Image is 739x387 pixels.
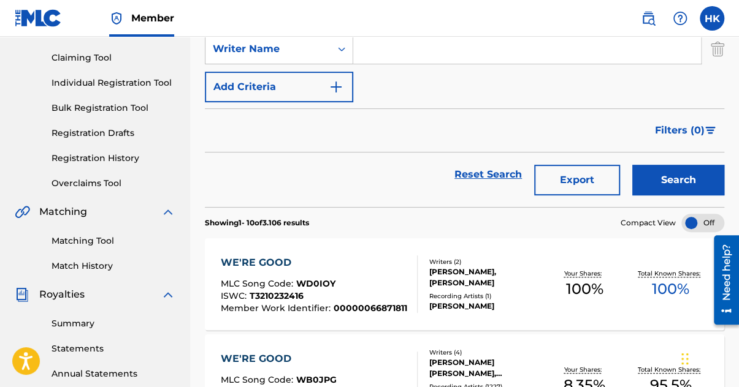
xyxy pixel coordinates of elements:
[429,291,541,301] div: Recording Artists ( 1 )
[52,367,175,380] a: Annual Statements
[564,365,605,374] p: Your Shares:
[565,278,603,300] span: 100 %
[220,278,296,289] span: MLC Song Code :
[15,9,62,27] img: MLC Logo
[109,11,124,26] img: Top Rightsholder
[429,301,541,312] div: [PERSON_NAME]
[632,165,724,195] button: Search
[220,351,373,366] div: WE'RE GOOD
[711,34,724,64] img: Delete Criterion
[52,77,175,89] a: Individual Registration Tool
[564,269,605,278] p: Your Shares:
[52,260,175,272] a: Match History
[678,328,739,387] div: Chat-widget
[213,42,323,56] div: Writer Name
[638,269,703,278] p: Total Known Shares:
[641,11,656,26] img: search
[636,6,661,31] a: Public Search
[655,123,705,138] span: Filters ( 0 )
[52,177,175,190] a: Overclaims Tool
[429,257,541,266] div: Writers ( 2 )
[668,6,692,31] div: Help
[52,127,175,140] a: Registration Drafts
[700,6,724,31] div: User Menu
[220,302,333,314] span: Member Work Identifier :
[429,266,541,288] div: [PERSON_NAME], [PERSON_NAME]
[161,205,175,219] img: expand
[131,11,174,25] span: Member
[705,127,716,134] img: filter
[52,342,175,355] a: Statements
[52,102,175,115] a: Bulk Registration Tool
[296,278,335,289] span: WD0IOY
[429,348,541,357] div: Writers ( 4 )
[220,255,407,270] div: WE'RE GOOD
[249,290,303,301] span: T3210232416
[220,374,296,385] span: MLC Song Code :
[705,230,739,329] iframe: Resource Center
[205,238,724,330] a: WE'RE GOODMLC Song Code:WD0IOYISWC:T3210232416Member Work Identifier:00000066871811Writers (2)[PE...
[205,217,309,228] p: Showing 1 - 10 of 3.106 results
[678,328,739,387] iframe: Chat Widget
[39,287,85,302] span: Royalties
[333,302,407,314] span: 00000066871811
[429,357,541,379] div: [PERSON_NAME] [PERSON_NAME], [PERSON_NAME], [PERSON_NAME], [PERSON_NAME] [PERSON_NAME]
[673,11,687,26] img: help
[681,340,689,377] div: Træk
[652,278,689,300] span: 100 %
[15,205,30,219] img: Matching
[621,217,676,228] span: Compact View
[15,287,29,302] img: Royalties
[52,235,175,247] a: Matching Tool
[52,317,175,330] a: Summary
[205,72,353,102] button: Add Criteria
[161,287,175,302] img: expand
[648,115,724,146] button: Filters (0)
[638,365,703,374] p: Total Known Shares:
[52,51,175,64] a: Claiming Tool
[52,152,175,165] a: Registration History
[329,80,343,94] img: 9d2ae6d4665cec9f34b9.svg
[220,290,249,301] span: ISWC :
[534,165,620,195] button: Export
[296,374,336,385] span: WB0JPG
[448,161,528,188] a: Reset Search
[39,205,87,219] span: Matching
